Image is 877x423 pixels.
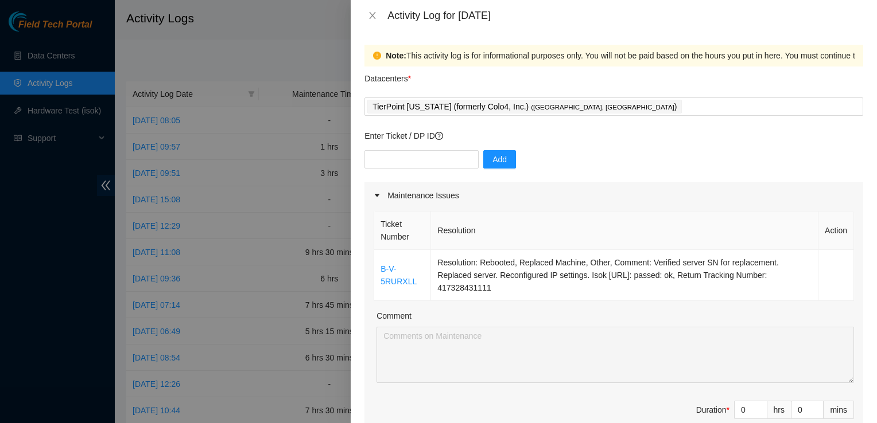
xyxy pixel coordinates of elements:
div: Duration [696,404,729,416]
td: Resolution: Rebooted, Replaced Machine, Other, Comment: Verified server SN for replacement. Repla... [431,250,818,301]
button: Add [483,150,516,169]
span: close [368,11,377,20]
th: Action [818,211,854,250]
div: hrs [767,401,791,419]
strong: Note: [386,49,406,62]
span: caret-right [374,192,381,199]
label: Comment [377,310,412,322]
a: B-V-5RURXLL [381,264,417,286]
p: Datacenters [364,66,411,85]
div: Maintenance Issues [364,182,863,209]
textarea: Comment [377,327,854,383]
th: Resolution [431,211,818,250]
span: question-circle [435,132,443,140]
span: exclamation-circle [373,52,381,60]
span: Add [492,153,507,166]
span: ( [GEOGRAPHIC_DATA], [GEOGRAPHIC_DATA] [531,104,674,111]
div: Activity Log for [DATE] [387,9,863,22]
th: Ticket Number [374,211,431,250]
p: Enter Ticket / DP ID [364,130,863,142]
button: Close [364,10,381,21]
p: TierPoint [US_STATE] (formerly Colo4, Inc.) ) [372,100,677,113]
div: mins [824,401,854,419]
